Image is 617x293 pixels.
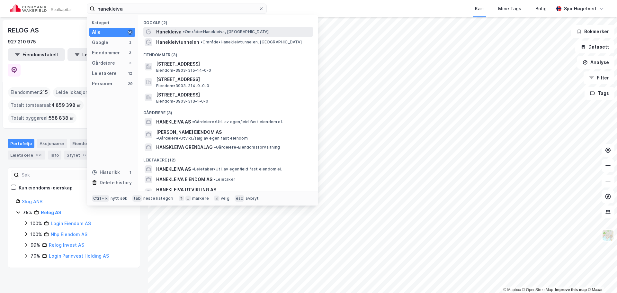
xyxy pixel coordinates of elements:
[128,60,133,66] div: 3
[31,220,42,227] div: 100%
[235,195,245,202] div: esc
[564,5,596,13] div: Sjur Høgetveit
[49,253,109,259] a: Login Parinvest Holding AS
[192,119,194,124] span: •
[192,167,282,172] span: Leietaker • Utl. av egen/leid fast eiendom el.
[81,152,88,158] div: 6
[92,20,135,25] div: Kategori
[37,139,67,148] div: Aksjonærer
[214,177,235,182] span: Leietaker
[22,199,42,204] a: 3log ANS
[183,29,269,34] span: Område • Hanekleiva, [GEOGRAPHIC_DATA]
[138,152,318,164] div: Leietakere (12)
[34,152,43,158] div: 161
[70,139,112,148] div: Eiendommer
[214,177,216,182] span: •
[92,195,109,202] div: Ctrl + k
[128,81,133,86] div: 29
[143,196,174,201] div: neste kategori
[49,114,74,122] span: 558 838 ㎡
[156,186,310,194] span: HANEKLEIVA UTVIKLING AS
[192,196,209,201] div: markere
[23,209,32,216] div: 75%
[92,28,101,36] div: Alle
[92,169,120,176] div: Historikk
[156,28,182,36] span: Hanekleiva
[602,229,614,241] img: Z
[571,25,614,38] button: Bokmerker
[51,232,87,237] a: Nhp Eiendom AS
[8,48,65,61] button: Eiendomstabell
[156,99,208,104] span: Eiendom • 3903-313-1-0-0
[585,87,614,100] button: Tags
[128,40,133,45] div: 2
[31,231,42,238] div: 100%
[156,143,213,151] span: HANSKLEIVA GRENDALAG
[92,80,113,87] div: Personer
[201,40,302,45] span: Område • Hanekleivtunnelen, [GEOGRAPHIC_DATA]
[221,196,229,201] div: velg
[8,25,40,35] div: RELOG AS
[51,101,81,109] span: 4 859 398 ㎡
[92,39,108,46] div: Google
[156,165,191,173] span: HANEKLEIVA AS
[95,4,259,14] input: Søk på adresse, matrikkel, gårdeiere, leietakere eller personer
[92,49,120,57] div: Eiendommer
[585,262,617,293] div: Kontrollprogram for chat
[41,210,61,215] a: Relog AS
[128,50,133,55] div: 3
[8,38,36,46] div: 927 210 975
[8,113,76,123] div: Totalt byggareal :
[128,30,133,35] div: 50
[156,91,310,99] span: [STREET_ADDRESS]
[156,118,191,126] span: HANEKLEIVA AS
[138,105,318,117] div: Gårdeiere (3)
[49,242,84,248] a: Relog Invest AS
[214,145,280,150] span: Gårdeiere • Eiendomsforvaltning
[128,170,133,175] div: 1
[64,151,90,160] div: Styret
[156,68,211,73] span: Eiendom • 3903-315-14-0-0
[51,221,91,226] a: Login Eiendom AS
[138,15,318,27] div: Google (2)
[19,170,89,180] input: Søk
[156,76,310,83] span: [STREET_ADDRESS]
[128,71,133,76] div: 12
[555,288,587,292] a: Improve this map
[31,252,40,260] div: 70%
[503,288,521,292] a: Mapbox
[48,151,61,160] div: Info
[192,167,194,171] span: •
[67,48,125,61] button: Leietakertabell
[156,38,199,46] span: Hanekleivtunnelen
[19,184,73,192] div: Kun eiendoms-eierskap
[31,241,40,249] div: 99%
[111,196,128,201] div: nytt søk
[246,196,259,201] div: avbryt
[201,40,202,44] span: •
[575,41,614,53] button: Datasett
[156,136,158,141] span: •
[10,4,71,13] img: cushman-wakefield-realkapital-logo.202ea83816669bd177139c58696a8fa1.svg
[156,60,310,68] span: [STREET_ADDRESS]
[183,29,185,34] span: •
[138,47,318,59] div: Eiendommer (3)
[92,69,117,77] div: Leietakere
[156,176,212,183] span: HANEKLEIVA EIENDOM AS
[585,262,617,293] iframe: Chat Widget
[53,87,99,97] div: Leide lokasjoner :
[132,195,142,202] div: tab
[8,151,45,160] div: Leietakere
[192,119,283,124] span: Gårdeiere • Utl. av egen/leid fast eiendom el.
[156,83,209,88] span: Eiendom • 3903-314-9-0-0
[156,136,248,141] span: Gårdeiere • Utvikl./salg av egen fast eiendom
[92,59,115,67] div: Gårdeiere
[40,88,48,96] span: 215
[475,5,484,13] div: Kart
[156,128,222,136] span: [PERSON_NAME] EIENDOM AS
[522,288,553,292] a: OpenStreetMap
[584,71,614,84] button: Filter
[535,5,547,13] div: Bolig
[214,145,216,150] span: •
[498,5,521,13] div: Mine Tags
